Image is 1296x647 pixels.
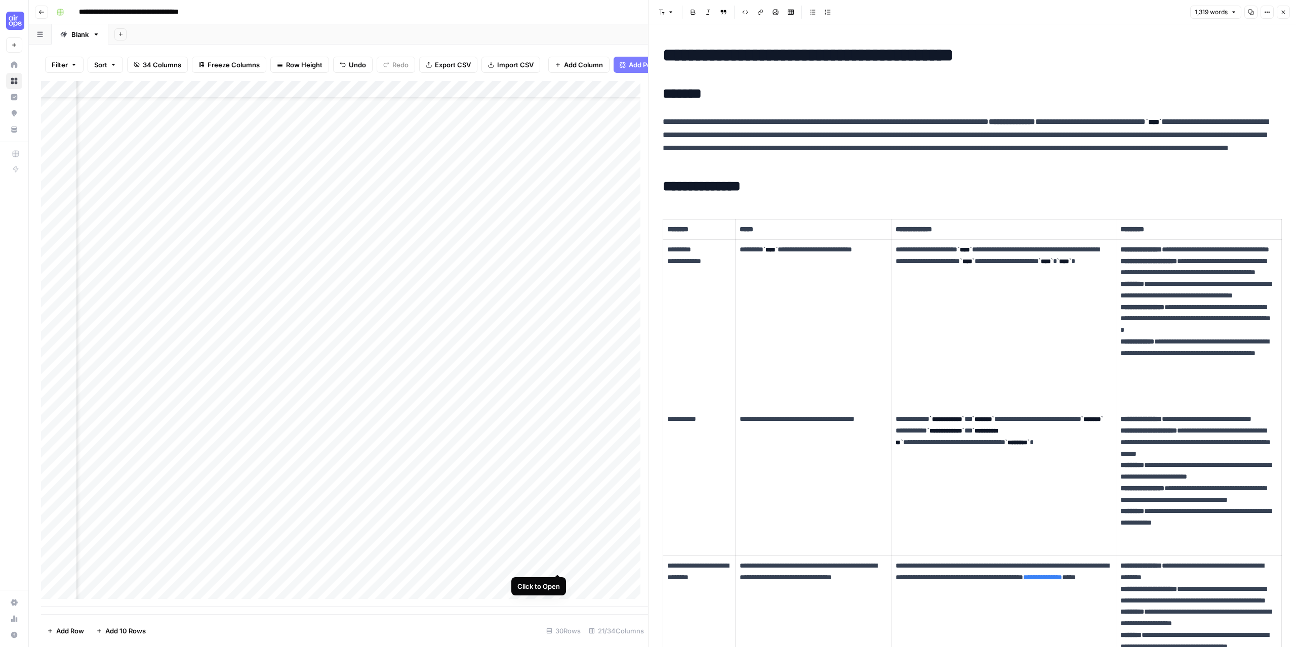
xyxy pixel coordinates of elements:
button: Row Height [270,57,329,73]
span: Sort [94,60,107,70]
button: Filter [45,57,84,73]
button: Export CSV [419,57,477,73]
button: Sort [88,57,123,73]
span: 1,319 words [1195,8,1228,17]
span: Add Column [564,60,603,70]
a: Opportunities [6,105,22,121]
button: Add Power Agent [614,57,699,73]
span: 34 Columns [143,60,181,70]
span: Filter [52,60,68,70]
button: 34 Columns [127,57,188,73]
a: Settings [6,594,22,611]
div: 30 Rows [542,623,585,639]
a: Blank [52,24,108,45]
img: Cohort 4 Logo [6,12,24,30]
a: Your Data [6,121,22,138]
button: Undo [333,57,373,73]
span: Freeze Columns [208,60,260,70]
button: Import CSV [481,57,540,73]
span: Undo [349,60,366,70]
button: Redo [377,57,415,73]
button: Freeze Columns [192,57,266,73]
span: Add Row [56,626,84,636]
button: Workspace: Cohort 4 [6,8,22,33]
a: Home [6,57,22,73]
span: Row Height [286,60,322,70]
button: Add Column [548,57,610,73]
button: Add 10 Rows [90,623,152,639]
button: Add Row [41,623,90,639]
button: Help + Support [6,627,22,643]
div: 21/34 Columns [585,623,648,639]
span: Import CSV [497,60,534,70]
div: Blank [71,29,89,39]
a: Insights [6,89,22,105]
button: 1,319 words [1190,6,1241,19]
div: Click to Open [517,581,560,591]
span: Export CSV [435,60,471,70]
span: Redo [392,60,409,70]
a: Browse [6,73,22,89]
span: Add 10 Rows [105,626,146,636]
span: Add Power Agent [629,60,684,70]
a: Usage [6,611,22,627]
